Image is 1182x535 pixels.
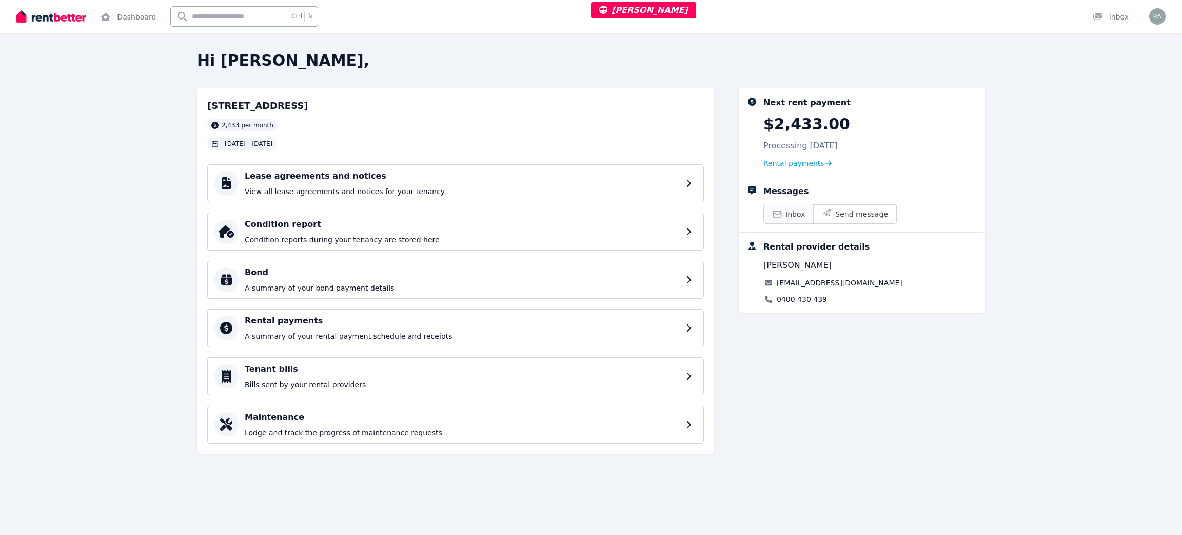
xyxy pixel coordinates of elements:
[245,379,680,390] p: Bills sent by your rental providers
[16,9,86,24] img: RentBetter
[245,235,680,245] p: Condition reports during your tenancy are stored here
[835,209,888,219] span: Send message
[1093,12,1129,22] div: Inbox
[225,140,272,148] span: [DATE] - [DATE]
[245,411,680,424] h4: Maintenance
[763,185,809,198] div: Messages
[763,241,870,253] div: Rental provider details
[764,204,813,223] a: Inbox
[207,99,308,113] h2: [STREET_ADDRESS]
[763,97,851,109] div: Next rent payment
[813,204,896,223] button: Send message
[599,5,688,15] span: [PERSON_NAME]
[245,331,680,341] p: A summary of your rental payment schedule and receipts
[245,186,680,197] p: View all lease agreements and notices for your tenancy
[245,266,680,279] h4: Bond
[763,259,832,272] span: [PERSON_NAME]
[197,51,985,70] h2: Hi [PERSON_NAME],
[309,12,312,21] span: k
[763,158,832,168] a: Rental payments
[245,218,680,231] h4: Condition report
[785,209,805,219] span: Inbox
[763,115,850,133] p: $2,433.00
[1149,8,1166,25] img: Rochelle Alvarez
[763,140,838,152] p: Processing [DATE]
[289,10,305,23] span: Ctrl
[245,283,680,293] p: A summary of your bond payment details
[245,315,680,327] h4: Rental payments
[245,170,680,182] h4: Lease agreements and notices
[777,294,827,304] a: 0400 430 439
[222,121,273,129] span: 2,433 per month
[245,428,680,438] p: Lodge and track the progress of maintenance requests
[245,363,680,375] h4: Tenant bills
[763,158,824,168] span: Rental payments
[777,278,902,288] a: [EMAIL_ADDRESS][DOMAIN_NAME]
